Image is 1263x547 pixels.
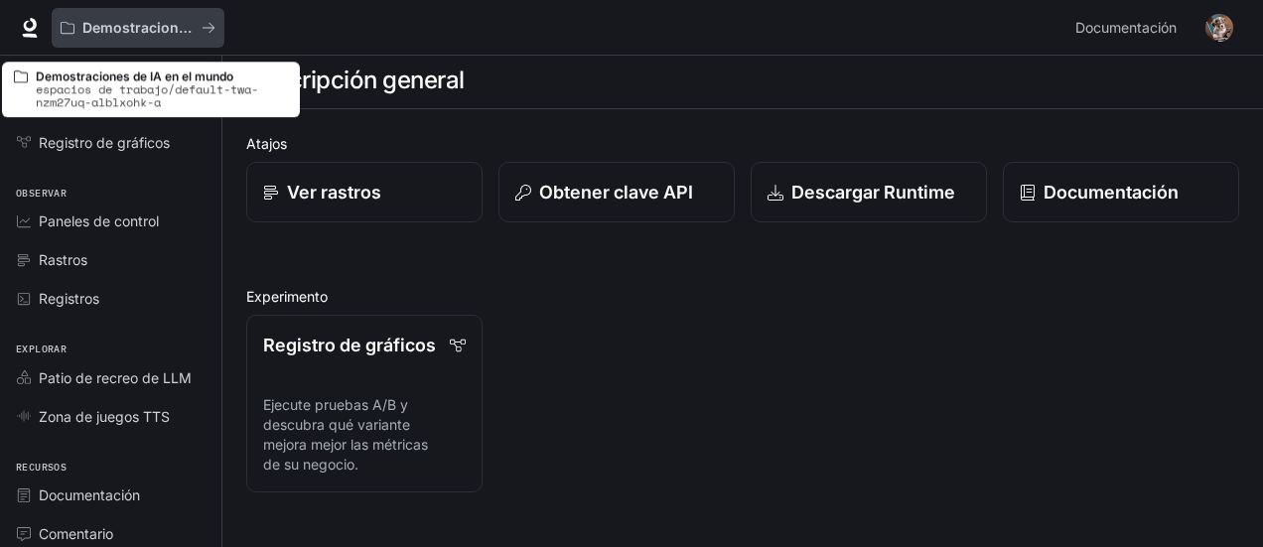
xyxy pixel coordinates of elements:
font: Demostraciones de IA en el mundo [36,68,233,83]
font: Rastros [39,251,87,268]
font: Registro de gráficos [263,335,436,355]
font: Obtener clave API [539,182,693,203]
font: Documentación [1044,182,1179,203]
font: Documentación [1075,19,1177,36]
a: Zona de juegos TTS [8,399,213,434]
font: Explorar [16,342,67,355]
font: Zona de juegos TTS [39,408,170,425]
font: Ver rastros [287,182,381,203]
img: Avatar de usuario [1205,14,1233,42]
a: Patio de recreo de LLM [8,360,213,395]
a: Documentación [1003,162,1239,222]
font: Registros [39,290,99,307]
a: Registro de gráficos [8,125,213,160]
font: Comentario [39,525,113,542]
font: Documentación [39,486,140,503]
button: Obtener clave API [498,162,735,222]
font: Descripción general [246,66,465,94]
font: espacios de trabajo/default-twa-nzm27uq-alblxohk-a [36,81,258,111]
font: Demostraciones de IA en el mundo [82,19,323,36]
a: Descargar Runtime [751,162,987,222]
font: Ejecute pruebas A/B y descubra qué variante mejora mejor las métricas de su negocio. [263,396,428,473]
a: Ver rastros [246,162,483,222]
a: Registros [8,281,213,316]
font: Paneles de control [39,212,159,229]
button: Avatar de usuario [1199,8,1239,48]
font: Recursos [16,461,67,474]
font: Patio de recreo de LLM [39,369,192,386]
font: Registro de gráficos [39,134,170,151]
a: Rastros [8,242,213,277]
a: Documentación [1067,8,1192,48]
font: Atajos [246,135,287,152]
a: Paneles de control [8,204,213,238]
a: Registro de gráficosEjecute pruebas A/B y descubra qué variante mejora mejor las métricas de su n... [246,315,483,492]
font: Experimento [246,288,328,305]
button: Todos los espacios de trabajo [52,8,224,48]
a: Documentación [8,478,213,512]
font: Observar [16,187,67,200]
font: Descargar Runtime [791,182,955,203]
